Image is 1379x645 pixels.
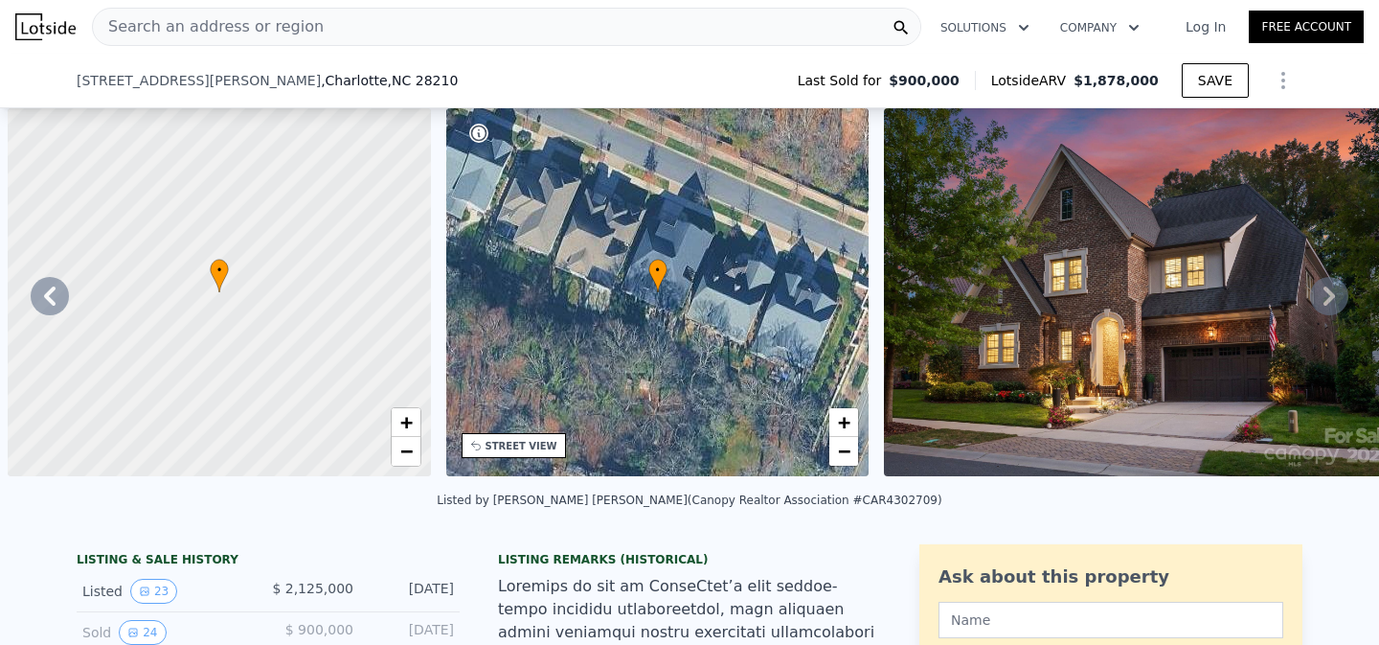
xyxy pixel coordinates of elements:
[119,620,166,645] button: View historical data
[829,408,858,437] a: Zoom in
[15,13,76,40] img: Lotside
[82,620,253,645] div: Sold
[1045,11,1155,45] button: Company
[369,579,454,604] div: [DATE]
[210,262,229,279] span: •
[1249,11,1364,43] a: Free Account
[829,437,858,466] a: Zoom out
[399,410,412,434] span: +
[938,602,1283,638] input: Name
[392,437,420,466] a: Zoom out
[991,71,1074,90] span: Lotside ARV
[648,262,667,279] span: •
[77,552,460,571] div: LISTING & SALE HISTORY
[498,552,881,567] div: Listing Remarks (Historical)
[486,439,557,453] div: STREET VIEW
[130,579,177,604] button: View historical data
[388,73,459,88] span: , NC 28210
[925,11,1045,45] button: Solutions
[437,494,941,507] div: Listed by [PERSON_NAME] [PERSON_NAME] (Canopy Realtor Association #CAR4302709)
[1074,73,1159,88] span: $1,878,000
[798,71,890,90] span: Last Sold for
[1163,17,1249,36] a: Log In
[399,439,412,463] span: −
[838,410,850,434] span: +
[889,71,960,90] span: $900,000
[369,620,454,645] div: [DATE]
[1264,61,1302,100] button: Show Options
[938,564,1283,590] div: Ask about this property
[93,15,324,38] span: Search an address or region
[77,71,321,90] span: [STREET_ADDRESS][PERSON_NAME]
[838,439,850,463] span: −
[392,408,420,437] a: Zoom in
[82,579,253,604] div: Listed
[1182,63,1249,98] button: SAVE
[272,581,353,596] span: $ 2,125,000
[210,259,229,292] div: •
[285,622,353,637] span: $ 900,000
[321,71,458,90] span: , Charlotte
[648,259,667,292] div: •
